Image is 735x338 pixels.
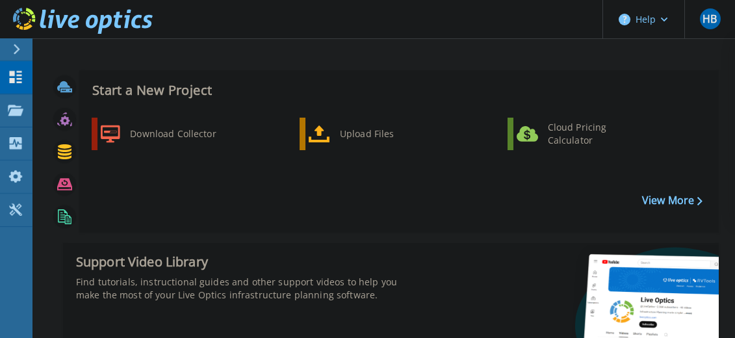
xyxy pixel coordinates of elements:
h3: Start a New Project [92,83,702,97]
span: HB [703,14,717,24]
a: Download Collector [92,118,225,150]
a: Upload Files [300,118,433,150]
a: Cloud Pricing Calculator [508,118,641,150]
div: Cloud Pricing Calculator [541,121,638,147]
div: Download Collector [123,121,222,147]
div: Support Video Library [76,253,415,270]
div: Upload Files [333,121,430,147]
a: View More [642,194,703,207]
div: Find tutorials, instructional guides and other support videos to help you make the most of your L... [76,276,415,302]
